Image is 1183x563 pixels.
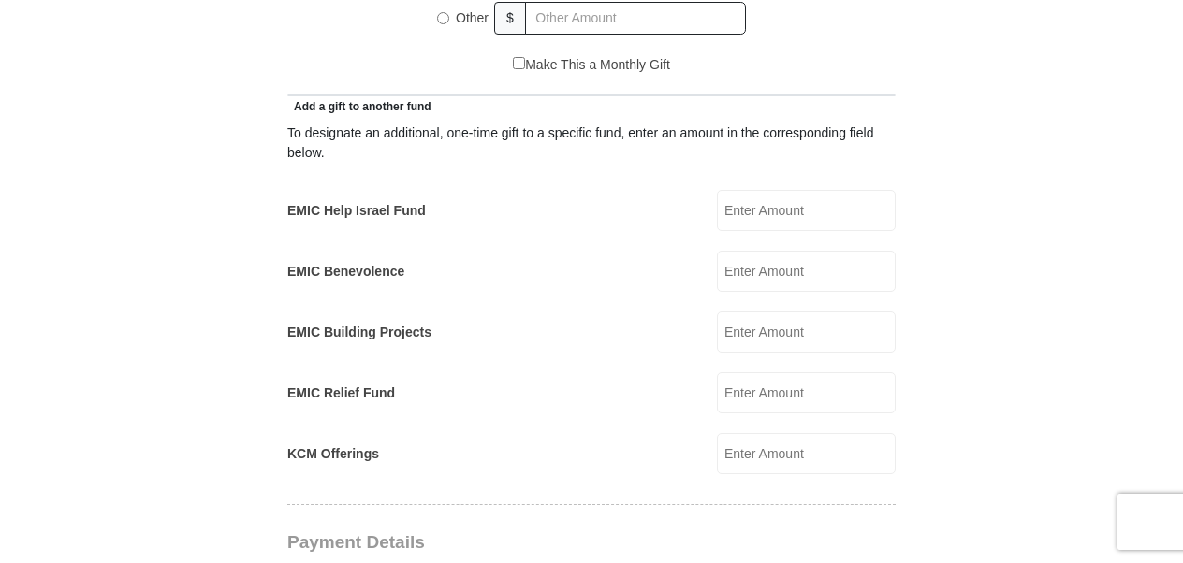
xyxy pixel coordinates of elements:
[287,123,896,163] div: To designate an additional, one-time gift to a specific fund, enter an amount in the correspondin...
[525,2,746,35] input: Other Amount
[494,2,526,35] span: $
[287,201,426,221] label: EMIC Help Israel Fund
[717,372,896,413] input: Enter Amount
[717,311,896,353] input: Enter Amount
[513,57,525,69] input: Make This a Monthly Gift
[513,55,670,75] label: Make This a Monthly Gift
[287,383,395,403] label: EMIC Relief Fund
[287,262,404,281] label: EMIC Benevolence
[456,10,489,25] span: Other
[717,433,896,474] input: Enter Amount
[287,532,765,554] h3: Payment Details
[717,251,896,292] input: Enter Amount
[717,190,896,231] input: Enter Amount
[287,100,431,113] span: Add a gift to another fund
[287,323,431,342] label: EMIC Building Projects
[287,444,379,464] label: KCM Offerings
